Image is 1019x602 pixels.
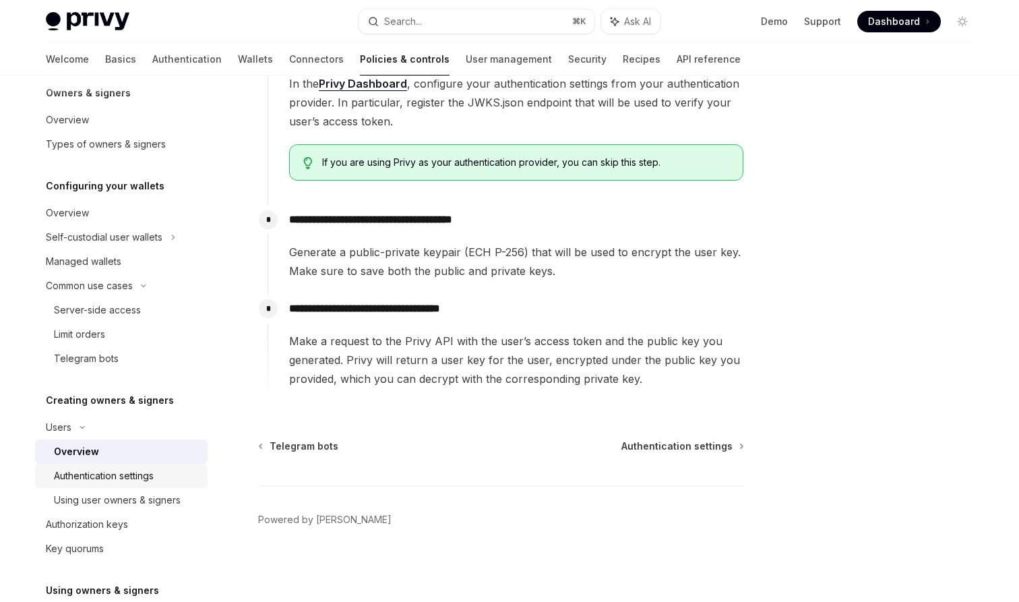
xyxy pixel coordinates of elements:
[46,541,104,557] div: Key quorums
[35,488,208,512] a: Using user owners & signers
[857,11,941,32] a: Dashboard
[46,112,89,128] div: Overview
[46,43,89,76] a: Welcome
[54,302,141,318] div: Server-side access
[54,351,119,367] div: Telegram bots
[868,15,920,28] span: Dashboard
[46,419,71,435] div: Users
[46,392,174,409] h5: Creating owners & signers
[360,43,450,76] a: Policies & controls
[35,322,208,347] a: Limit orders
[46,278,133,294] div: Common use cases
[46,136,166,152] div: Types of owners & signers
[319,77,407,91] a: Privy Dashboard
[601,9,660,34] button: Ask AI
[359,9,594,34] button: Search...⌘K
[152,43,222,76] a: Authentication
[289,74,743,131] span: In the , configure your authentication settings from your authentication provider. In particular,...
[46,582,159,599] h5: Using owners & signers
[289,332,743,388] span: Make a request to the Privy API with the user’s access token and the public key you generated. Pr...
[289,43,344,76] a: Connectors
[54,468,154,484] div: Authentication settings
[35,249,208,274] a: Managed wallets
[270,440,338,453] span: Telegram bots
[677,43,741,76] a: API reference
[568,43,607,76] a: Security
[621,440,733,453] span: Authentication settings
[761,15,788,28] a: Demo
[46,205,89,221] div: Overview
[322,156,730,169] span: If you are using Privy as your authentication provider, you can skip this step.
[466,43,552,76] a: User management
[289,243,743,280] span: Generate a public-private keypair (ECH P-256) that will be used to encrypt the user key. Make sur...
[303,157,313,169] svg: Tip
[238,43,273,76] a: Wallets
[35,464,208,488] a: Authentication settings
[46,253,121,270] div: Managed wallets
[623,43,660,76] a: Recipes
[54,326,105,342] div: Limit orders
[621,440,743,453] a: Authentication settings
[35,132,208,156] a: Types of owners & signers
[952,11,973,32] button: Toggle dark mode
[35,201,208,225] a: Overview
[35,108,208,132] a: Overview
[35,347,208,371] a: Telegram bots
[572,16,586,27] span: ⌘ K
[35,298,208,322] a: Server-side access
[46,516,128,533] div: Authorization keys
[54,444,99,460] div: Overview
[105,43,136,76] a: Basics
[46,229,162,245] div: Self-custodial user wallets
[384,13,422,30] div: Search...
[46,178,164,194] h5: Configuring your wallets
[259,440,338,453] a: Telegram bots
[804,15,841,28] a: Support
[35,440,208,464] a: Overview
[54,492,181,508] div: Using user owners & signers
[46,12,129,31] img: light logo
[35,537,208,561] a: Key quorums
[624,15,651,28] span: Ask AI
[258,513,392,526] a: Powered by [PERSON_NAME]
[35,512,208,537] a: Authorization keys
